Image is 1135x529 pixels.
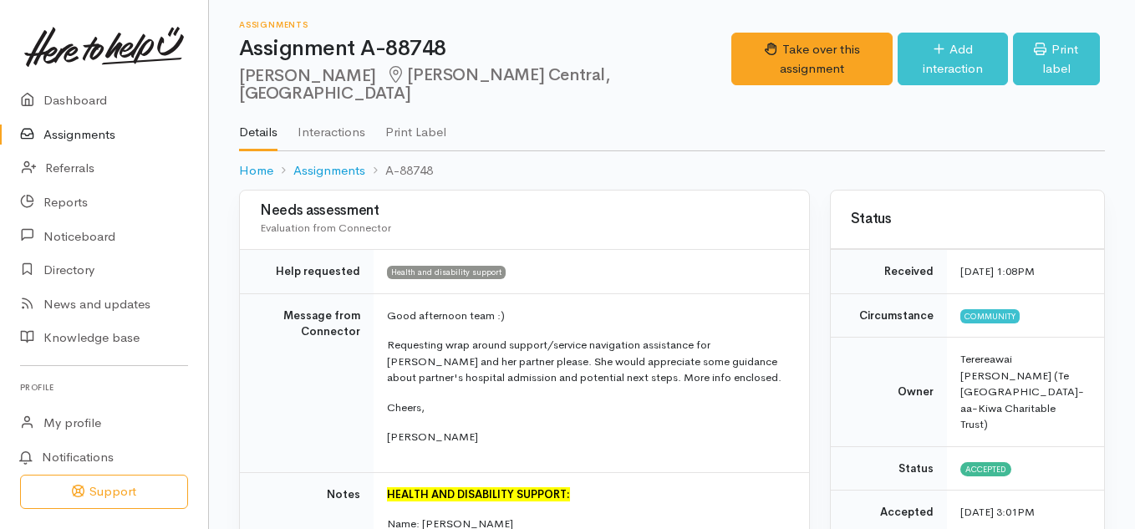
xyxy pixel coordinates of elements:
td: Received [831,250,947,294]
a: Interactions [298,103,365,150]
td: Help requested [240,250,374,294]
li: A-88748 [365,161,433,181]
span: Accepted [960,462,1011,476]
span: Health and disability support [387,266,506,279]
button: Take over this assignment [731,33,893,85]
a: Print Label [385,103,446,150]
span: Community [960,309,1020,323]
p: [PERSON_NAME] [387,429,789,445]
td: Owner [831,338,947,447]
p: Good afternoon team :) [387,308,789,324]
td: Status [831,446,947,491]
h3: Needs assessment [260,203,789,219]
h2: [PERSON_NAME] [239,66,731,104]
td: Message from Connector [240,293,374,472]
span: Evaluation from Connector [260,221,391,235]
p: Cheers, [387,399,789,416]
a: Add interaction [898,33,1008,85]
p: Requesting wrap around support/service navigation assistance for [PERSON_NAME] and her partner pl... [387,337,789,386]
h1: Assignment A-88748 [239,37,731,61]
a: Details [239,103,277,151]
button: Support [20,475,188,509]
time: [DATE] 1:08PM [960,264,1035,278]
h6: Profile [20,376,188,399]
a: Print label [1013,33,1100,85]
time: [DATE] 3:01PM [960,505,1035,519]
span: [PERSON_NAME] Central, [GEOGRAPHIC_DATA] [239,64,610,104]
td: Circumstance [831,293,947,338]
a: Assignments [293,161,365,181]
h3: Status [851,211,1084,227]
font: HEALTH AND DISABILITY SUPPORT: [387,487,570,501]
nav: breadcrumb [239,151,1105,191]
span: Terereawai [PERSON_NAME] (Te [GEOGRAPHIC_DATA]-aa-Kiwa Charitable Trust) [960,352,1084,431]
h6: Assignments [239,20,731,29]
a: Home [239,161,273,181]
